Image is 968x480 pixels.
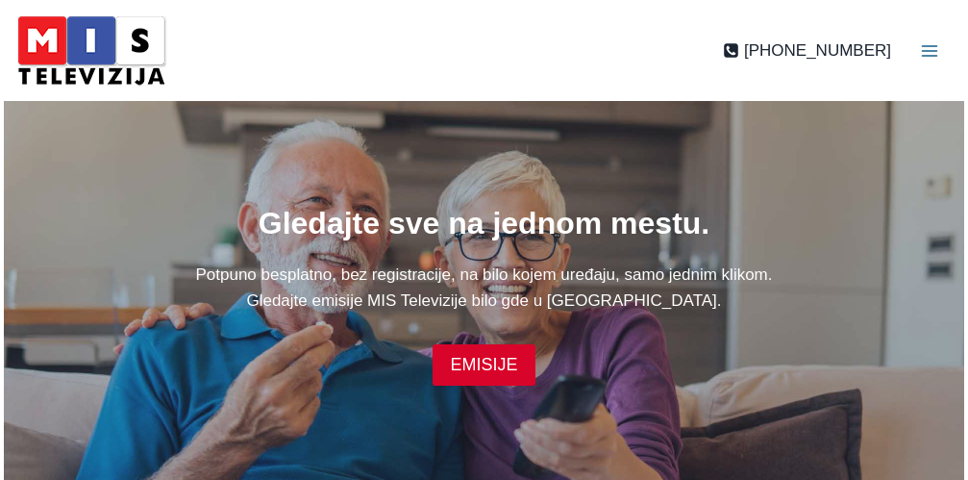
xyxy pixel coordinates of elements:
[27,262,941,314] p: Potpuno besplatno, bez registracije, na bilo kojem uređaju, samo jednim klikom. Gledajte emisije ...
[10,10,173,91] img: MIS Television
[433,344,534,386] a: EMISIJE
[901,22,958,80] button: Open menu
[744,38,891,63] span: [PHONE_NUMBER]
[723,38,891,63] a: [PHONE_NUMBER]
[27,200,941,246] h1: Gledajte sve na jednom mestu.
